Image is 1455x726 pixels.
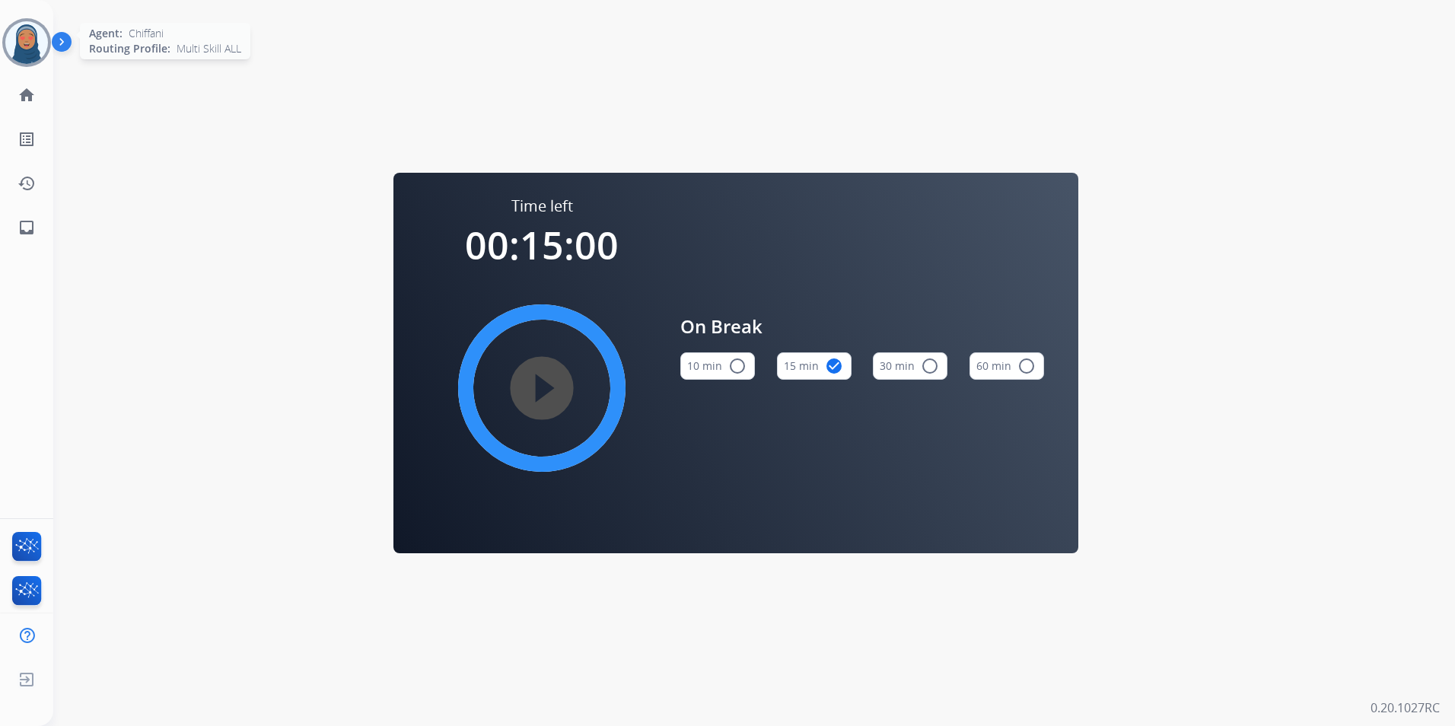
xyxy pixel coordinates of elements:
mat-icon: radio_button_unchecked [1017,357,1036,375]
mat-icon: history [18,174,36,193]
span: Chiffani [129,26,164,41]
span: Agent: [89,26,123,41]
span: 00:15:00 [465,219,619,271]
span: Multi Skill ALL [177,41,241,56]
button: 60 min [969,352,1044,380]
p: 0.20.1027RC [1371,699,1440,717]
span: On Break [680,313,1044,340]
mat-icon: play_circle_filled [533,379,551,397]
span: Routing Profile: [89,41,170,56]
img: avatar [5,21,48,64]
mat-icon: list_alt [18,130,36,148]
span: Time left [511,196,573,217]
mat-icon: inbox [18,218,36,237]
mat-icon: radio_button_unchecked [921,357,939,375]
button: 15 min [777,352,852,380]
mat-icon: radio_button_unchecked [728,357,747,375]
mat-icon: home [18,86,36,104]
mat-icon: check_circle [825,357,843,375]
button: 30 min [873,352,947,380]
button: 10 min [680,352,755,380]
